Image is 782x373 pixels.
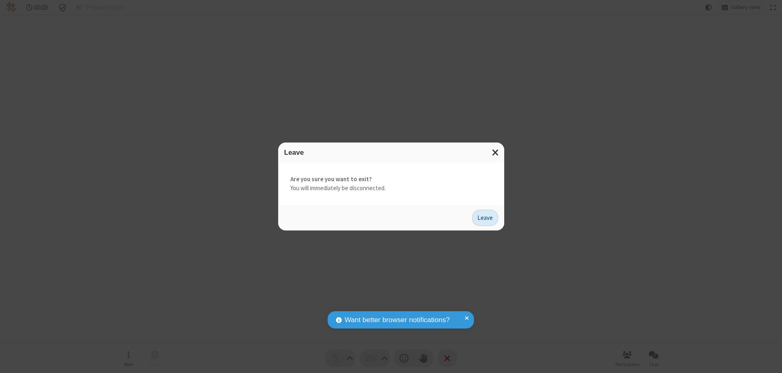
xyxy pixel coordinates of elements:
div: You will immediately be disconnected. [278,162,504,205]
h3: Leave [284,149,498,156]
button: Leave [472,210,498,226]
strong: Are you sure you want to exit? [290,175,492,184]
span: Want better browser notifications? [345,315,450,325]
button: Close modal [487,143,504,162]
